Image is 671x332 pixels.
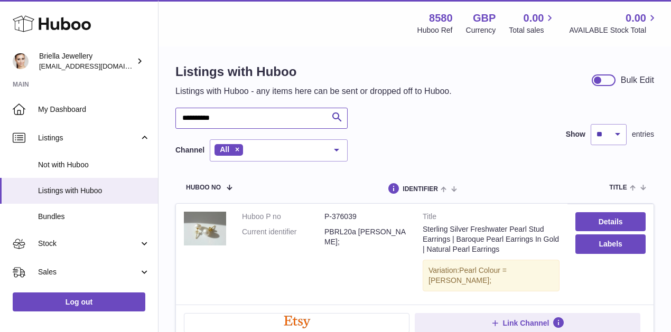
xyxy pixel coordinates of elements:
h1: Listings with Huboo [175,63,452,80]
span: Not with Huboo [38,160,150,170]
span: 0.00 [524,11,544,25]
div: Briella Jewellery [39,51,134,71]
p: Listings with Huboo - any items here can be sent or dropped off to Huboo. [175,86,452,97]
span: Sales [38,267,139,277]
div: Sterling Silver Freshwater Pearl Stud Earrings | Baroque Pearl Earrings In Gold | Natural Pearl E... [423,224,560,254]
div: Variation: [423,260,560,291]
dd: P-376039 [324,212,407,222]
div: Huboo Ref [417,25,453,35]
a: Details [575,212,646,231]
a: 0.00 Total sales [509,11,556,35]
div: Bulk Edit [621,74,654,86]
strong: Title [423,212,560,224]
span: AVAILABLE Stock Total [569,25,658,35]
img: hello@briellajewellery.com [13,53,29,69]
span: Total sales [509,25,556,35]
strong: GBP [473,11,496,25]
span: entries [632,129,654,139]
strong: 8580 [429,11,453,25]
span: Pearl Colour = [PERSON_NAME]; [428,266,507,284]
span: 0.00 [626,11,646,25]
dt: Huboo P no [242,212,324,222]
img: etsy-logo.png [270,316,324,328]
div: Currency [466,25,496,35]
span: title [609,184,627,191]
label: Channel [175,145,204,155]
dt: Current identifier [242,227,324,247]
span: All [220,145,229,154]
label: Show [566,129,585,139]
span: Listings [38,133,139,143]
a: 0.00 AVAILABLE Stock Total [569,11,658,35]
span: Stock [38,239,139,249]
span: Listings with Huboo [38,186,150,196]
span: Huboo no [186,184,221,191]
button: Labels [575,234,646,253]
span: Bundles [38,212,150,222]
span: My Dashboard [38,105,150,115]
span: Link Channel [503,318,549,328]
dd: PBRL20a [PERSON_NAME]; [324,227,407,247]
span: [EMAIL_ADDRESS][DOMAIN_NAME] [39,62,155,70]
span: identifier [403,186,438,193]
a: Log out [13,292,145,311]
img: Sterling Silver Freshwater Pearl Stud Earrings | Baroque Pearl Earrings In Gold | Natural Pearl E... [184,212,226,245]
